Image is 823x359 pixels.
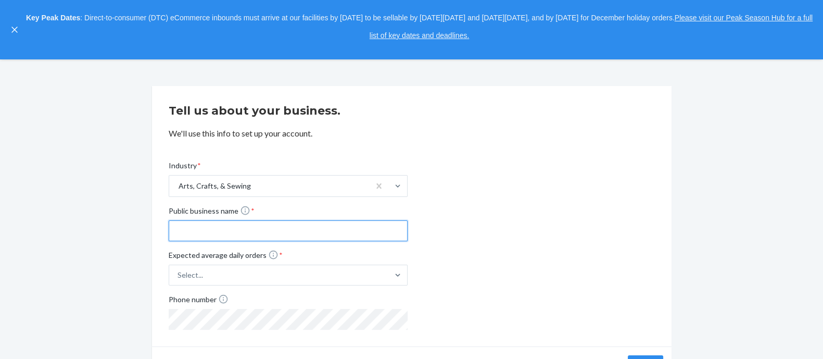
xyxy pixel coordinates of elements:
[9,24,20,35] button: close,
[169,103,655,119] h2: Tell us about your business.
[26,14,80,22] strong: Key Peak Dates
[179,181,251,191] div: Arts, Crafts, & Sewing
[25,9,814,44] p: : Direct-to-consumer (DTC) eCommerce inbounds must arrive at our facilities by [DATE] to be sella...
[370,14,813,40] a: Please visit our Peak Season Hub for a full list of key dates and deadlines.
[169,160,201,175] span: Industry
[169,220,408,241] input: Public business name *
[169,250,283,265] span: Expected average daily orders
[169,294,229,309] span: Phone number
[169,205,255,220] span: Public business name
[169,128,655,140] p: We'll use this info to set up your account.
[178,270,203,280] div: Select...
